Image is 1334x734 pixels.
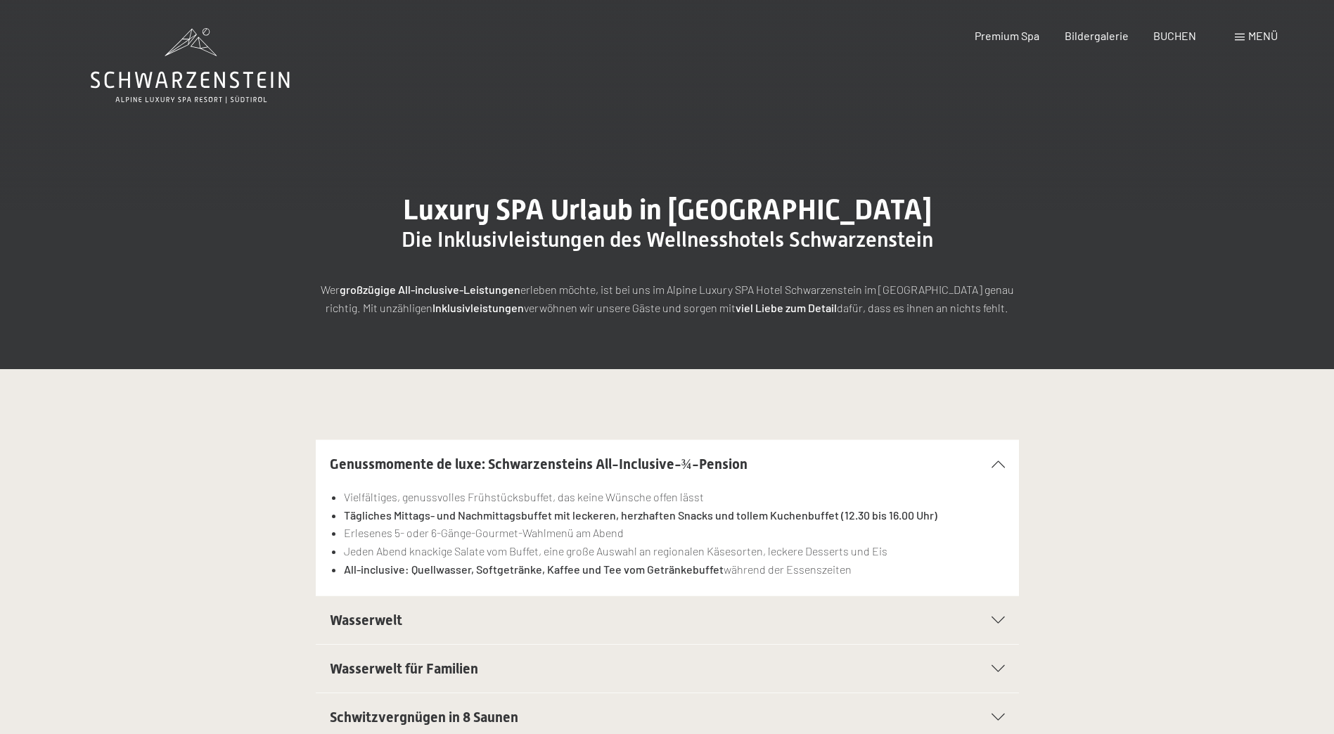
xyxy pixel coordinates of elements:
[316,281,1019,316] p: Wer erleben möchte, ist bei uns im Alpine Luxury SPA Hotel Schwarzenstein im [GEOGRAPHIC_DATA] ge...
[330,456,748,472] span: Genussmomente de luxe: Schwarzensteins All-Inclusive-¾-Pension
[330,660,478,677] span: Wasserwelt für Familien
[344,524,1004,542] li: Erlesenes 5- oder 6-Gänge-Gourmet-Wahlmenü am Abend
[330,709,518,726] span: Schwitzvergnügen in 8 Saunen
[1153,29,1196,42] a: BUCHEN
[330,612,402,629] span: Wasserwelt
[432,301,524,314] strong: Inklusivleistungen
[340,283,520,296] strong: großzügige All-inclusive-Leistungen
[403,193,932,226] span: Luxury SPA Urlaub in [GEOGRAPHIC_DATA]
[344,562,724,576] strong: All-inclusive: Quellwasser, Softgetränke, Kaffee und Tee vom Getränkebuffet
[402,227,933,252] span: Die Inklusivleistungen des Wellnesshotels Schwarzenstein
[1248,29,1278,42] span: Menü
[344,488,1004,506] li: Vielfältiges, genussvolles Frühstücksbuffet, das keine Wünsche offen lässt
[1065,29,1129,42] a: Bildergalerie
[344,560,1004,579] li: während der Essenszeiten
[736,301,837,314] strong: viel Liebe zum Detail
[344,508,937,522] strong: Tägliches Mittags- und Nachmittagsbuffet mit leckeren, herzhaften Snacks und tollem Kuchenbuffet ...
[344,542,1004,560] li: Jeden Abend knackige Salate vom Buffet, eine große Auswahl an regionalen Käsesorten, leckere Dess...
[975,29,1039,42] a: Premium Spa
